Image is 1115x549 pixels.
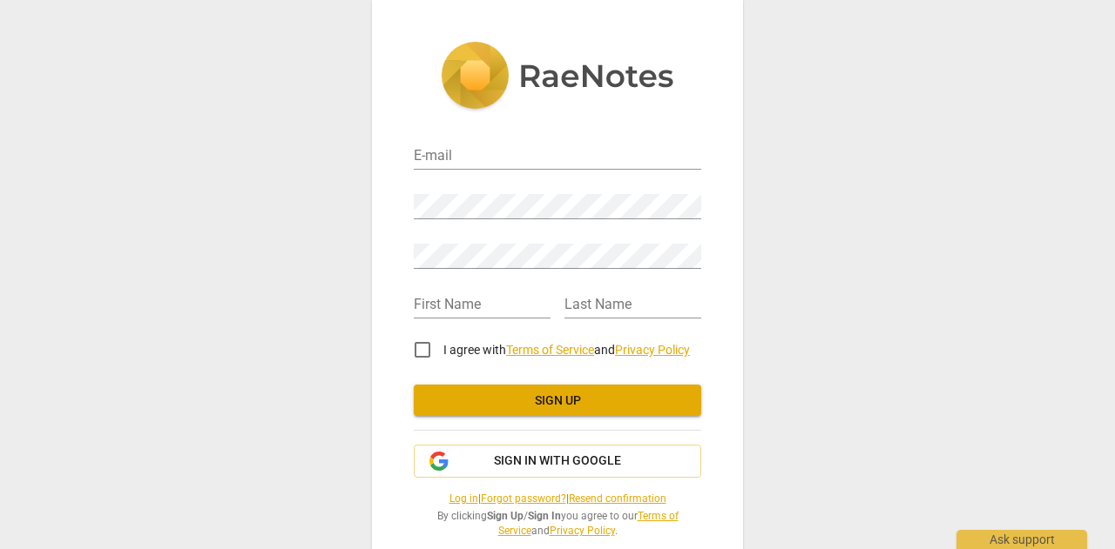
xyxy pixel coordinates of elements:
[414,509,701,538] span: By clicking / you agree to our and .
[528,510,561,522] b: Sign In
[487,510,524,522] b: Sign Up
[494,452,621,470] span: Sign in with Google
[428,392,687,410] span: Sign up
[443,343,690,357] span: I agree with and
[414,445,701,478] button: Sign in with Google
[569,492,666,505] a: Resend confirmation
[956,530,1087,549] div: Ask support
[498,510,679,537] a: Terms of Service
[506,343,594,357] a: Terms of Service
[449,492,478,505] a: Log in
[615,343,690,357] a: Privacy Policy
[550,525,615,537] a: Privacy Policy
[414,492,701,506] span: | |
[414,385,701,416] button: Sign up
[481,492,566,505] a: Forgot password?
[441,42,674,113] img: 5ac2273c67554f335776073100b6d88f.svg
